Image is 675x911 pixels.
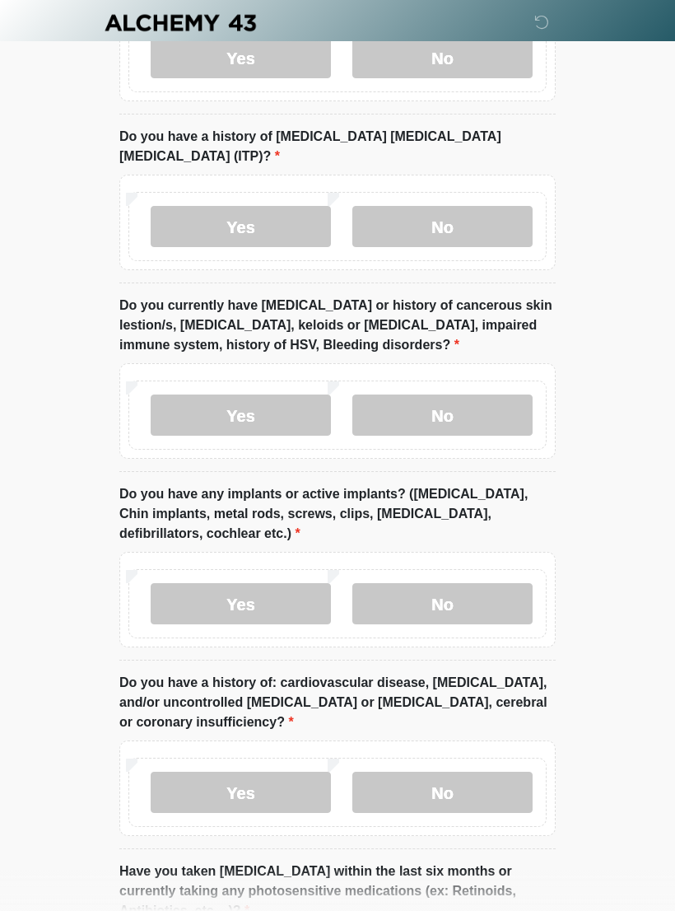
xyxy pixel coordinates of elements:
img: Alchemy 43 Logo [103,12,258,33]
label: No [352,206,533,247]
label: Do you have a history of: cardiovascular disease, [MEDICAL_DATA], and/or uncontrolled [MEDICAL_DA... [119,673,556,732]
label: No [352,395,533,436]
label: Do you currently have [MEDICAL_DATA] or history of cancerous skin lestion/s, [MEDICAL_DATA], kelo... [119,296,556,355]
label: No [352,772,533,813]
label: Yes [151,37,331,78]
label: Do you have any implants or active implants? ([MEDICAL_DATA], Chin implants, metal rods, screws, ... [119,484,556,544]
label: No [352,583,533,624]
label: Yes [151,395,331,436]
label: Do you have a history of [MEDICAL_DATA] [MEDICAL_DATA] [MEDICAL_DATA] (ITP)? [119,127,556,166]
label: Yes [151,583,331,624]
label: Yes [151,772,331,813]
label: Yes [151,206,331,247]
label: No [352,37,533,78]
